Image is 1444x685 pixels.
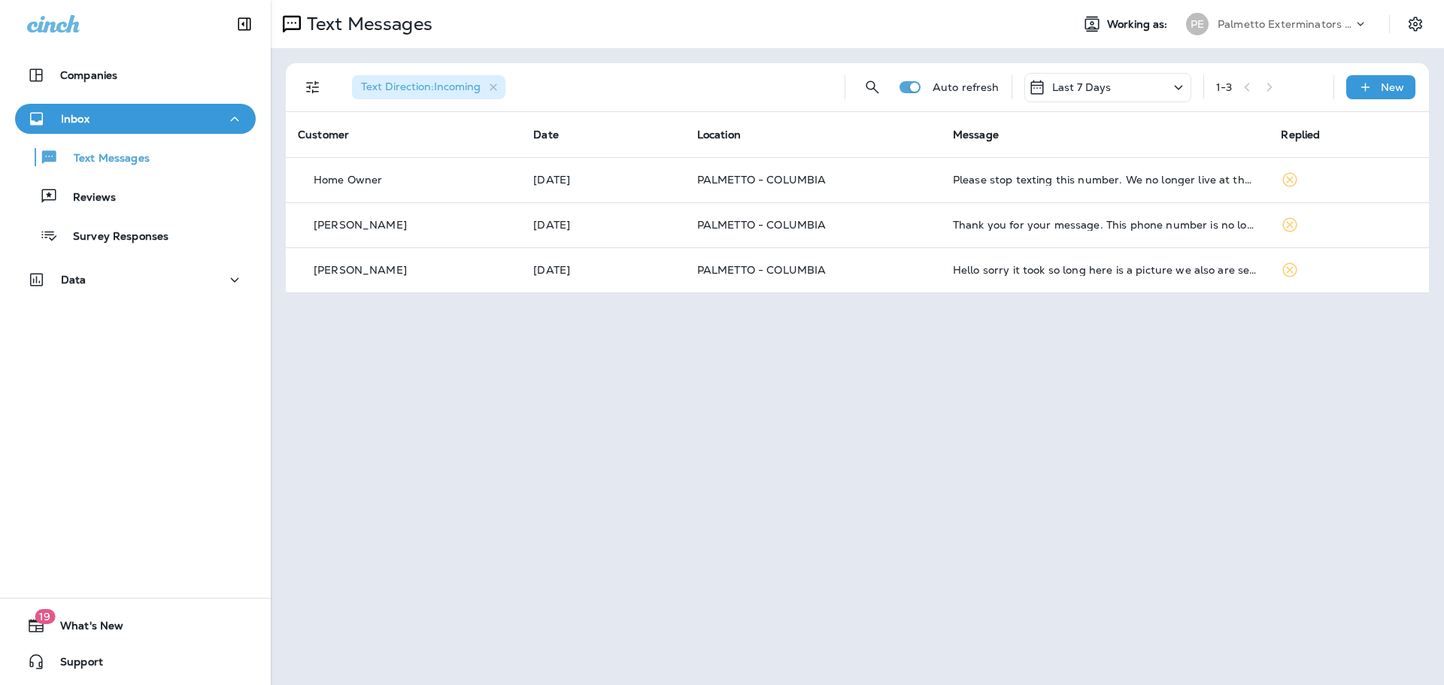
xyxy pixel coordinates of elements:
p: Home Owner [314,174,382,186]
span: Customer [298,128,349,141]
p: Survey Responses [58,230,168,244]
p: Oct 9, 2025 04:12 PM [533,264,672,276]
button: Data [15,265,256,295]
button: Text Messages [15,141,256,173]
div: Text Direction:Incoming [352,75,505,99]
span: PALMETTO - COLUMBIA [697,218,827,232]
div: Thank you for your message. This phone number is no longer monitored. If you are a Patriot Family... [953,219,1257,231]
p: Reviews [58,191,116,205]
span: 19 [35,609,55,624]
span: PALMETTO - COLUMBIA [697,173,827,186]
span: What's New [45,620,123,638]
span: PALMETTO - COLUMBIA [697,263,827,277]
p: Last 7 Days [1052,81,1112,93]
span: Replied [1281,128,1320,141]
button: Inbox [15,104,256,134]
button: Search Messages [857,72,887,102]
span: Text Direction : Incoming [361,80,481,93]
span: Working as: [1107,18,1171,31]
p: [PERSON_NAME] [314,219,407,231]
p: Text Messages [301,13,432,35]
span: Location [697,128,741,141]
p: Palmetto Exterminators LLC [1218,18,1353,30]
p: Companies [60,69,117,81]
p: Oct 13, 2025 08:04 AM [533,219,672,231]
button: Reviews [15,180,256,212]
div: Please stop texting this number. We no longer live at that address [953,174,1257,186]
span: Date [533,128,559,141]
div: 1 - 3 [1216,81,1232,93]
button: Survey Responses [15,220,256,251]
button: Filters [298,72,328,102]
span: Support [45,656,103,674]
span: Message [953,128,999,141]
p: Inbox [61,113,89,125]
p: Oct 13, 2025 08:05 AM [533,174,672,186]
button: Settings [1402,11,1429,38]
button: 19What's New [15,611,256,641]
button: Support [15,647,256,677]
p: Auto refresh [933,81,1000,93]
button: Companies [15,60,256,90]
div: PE [1186,13,1209,35]
div: Hello sorry it took so long here is a picture we also are seeing lots of ants. Could we schedule ... [953,264,1257,276]
p: New [1381,81,1404,93]
p: [PERSON_NAME] [314,264,407,276]
button: Collapse Sidebar [223,9,265,39]
p: Data [61,274,86,286]
p: Text Messages [59,152,150,166]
